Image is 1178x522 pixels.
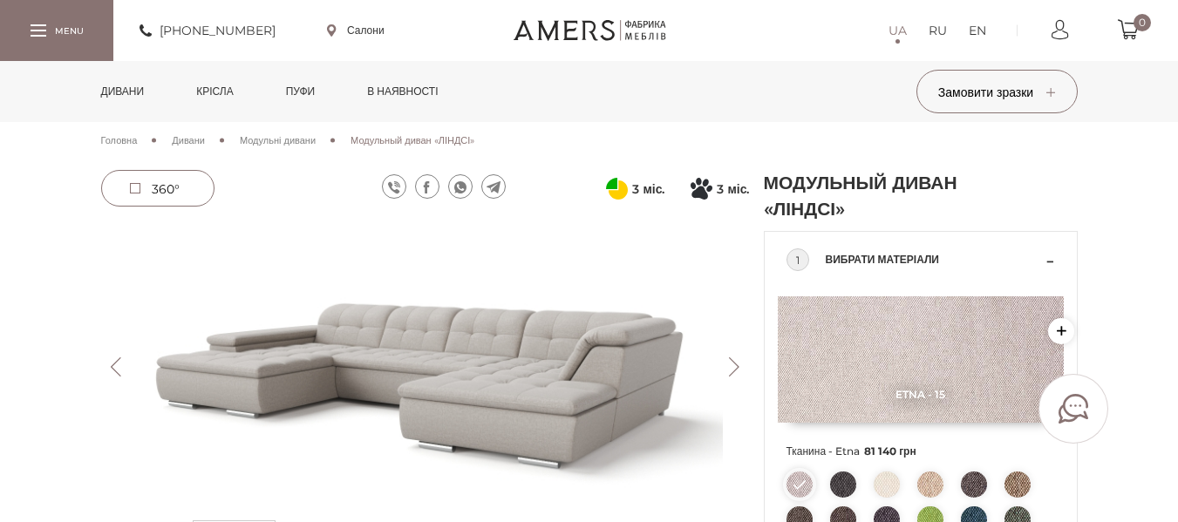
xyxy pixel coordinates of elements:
img: Etna - 15 [778,296,1064,423]
button: Замовити зразки [916,70,1078,113]
a: facebook [415,174,439,199]
span: Замовити зразки [938,85,1055,100]
a: Салони [327,23,385,38]
a: Дивани [88,61,158,122]
span: Модульні дивани [240,134,316,146]
a: в наявності [354,61,451,122]
a: EN [969,20,986,41]
button: Previous [101,357,132,376]
h1: Модульный диван «ЛІНДСІ» [764,170,964,222]
button: Next [719,357,750,376]
a: whatsapp [448,174,473,199]
span: 360° [152,181,180,197]
a: 360° [101,170,214,207]
img: Модульный диван «ЛІНДСІ» -1 [101,222,750,512]
a: Дивани [172,132,205,148]
a: viber [382,174,406,199]
a: Головна [101,132,138,148]
a: Крісла [183,61,246,122]
span: 81 140 грн [864,444,916,458]
span: 0 [1134,14,1151,31]
a: telegram [481,174,506,199]
a: [PHONE_NUMBER] [140,20,276,41]
span: Тканина - Etna [786,440,1055,463]
svg: Оплата частинами від ПриватБанку [606,178,628,200]
a: Модульні дивани [240,132,316,148]
svg: Покупка частинами від Монобанку [691,178,712,200]
span: Etna - 15 [778,388,1064,401]
span: Дивани [172,134,205,146]
span: Вибрати матеріали [826,249,1042,270]
a: UA [889,20,907,41]
span: 3 міс. [632,179,664,200]
div: 1 [786,248,809,271]
span: Головна [101,134,138,146]
span: 3 міс. [717,179,749,200]
a: RU [929,20,947,41]
a: Пуфи [273,61,329,122]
